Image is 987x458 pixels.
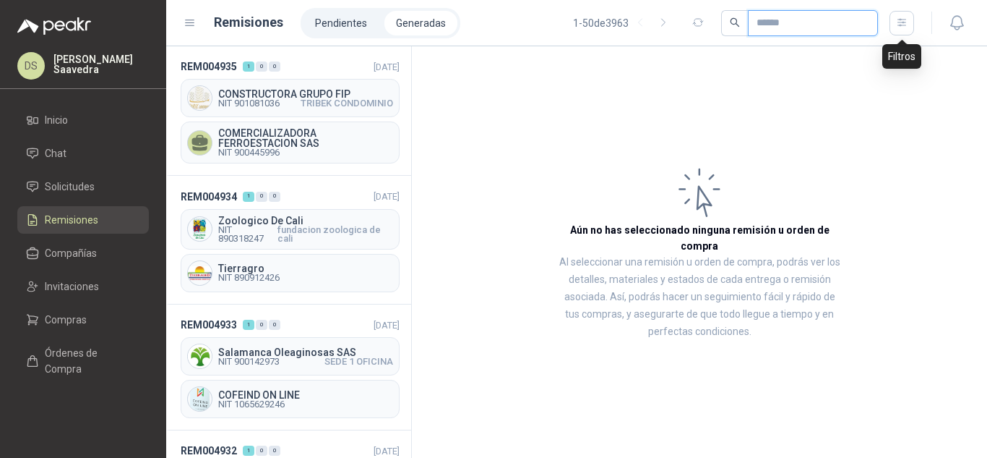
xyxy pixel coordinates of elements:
div: 1 [243,446,254,456]
span: NIT 900142973 [218,357,280,366]
h3: Aún no has seleccionado ninguna remisión u orden de compra [556,222,842,254]
span: Invitaciones [45,279,99,294]
span: [DATE] [374,191,400,202]
a: REM004933100[DATE] Company LogoSalamanca Oleaginosas SASNIT 900142973SEDE 1 OFICINACompany LogoCO... [166,305,411,431]
img: Company Logo [188,261,212,285]
span: SEDE 1 OFICINA [324,357,393,366]
span: Compañías [45,245,97,261]
a: Compras [17,306,149,334]
span: TRIBEK CONDOMINIO [301,99,393,108]
span: Zoologico De Cali [218,216,393,226]
div: DS [17,52,45,80]
span: [DATE] [374,446,400,457]
div: 0 [269,446,280,456]
p: [PERSON_NAME] Saavedra [53,54,149,75]
span: [DATE] [374,320,400,331]
div: 0 [269,62,280,72]
img: Company Logo [188,217,212,241]
span: Salamanca Oleaginosas SAS [218,347,393,357]
a: Invitaciones [17,273,149,300]
h1: Remisiones [214,12,283,33]
a: Órdenes de Compra [17,339,149,383]
span: [DATE] [374,62,400,72]
div: 0 [256,192,267,202]
div: 0 [256,62,267,72]
a: Chat [17,140,149,167]
div: 0 [269,320,280,330]
a: REM004934100[DATE] Company LogoZoologico De CaliNIT 890318247fundacion zoologica de caliCompany L... [166,176,411,304]
div: 1 [243,320,254,330]
span: COMERCIALIZADORA FERROESTACION SAS [218,128,393,148]
span: COFEIND ON LINE [218,390,393,400]
div: 0 [256,320,267,330]
div: 1 [243,192,254,202]
p: Al seleccionar una remisión u orden de compra, podrás ver los detalles, materiales y estados de c... [556,254,842,341]
a: Generadas [384,11,457,35]
span: Órdenes de Compra [45,345,135,377]
span: NIT 900445996 [218,148,393,157]
img: Company Logo [188,387,212,411]
div: 0 [256,446,267,456]
span: search [730,17,740,27]
span: Tierragro [218,263,393,273]
span: CONSTRUCTORA GRUPO FIP [218,89,393,99]
span: fundacion zoologica de cali [277,226,393,243]
span: REM004934 [181,189,237,205]
a: Pendientes [303,11,379,35]
span: NIT 890912426 [218,273,393,282]
div: 1 - 50 de 3963 [573,12,675,35]
span: Remisiones [45,212,98,228]
img: Logo peakr [17,17,91,35]
a: Remisiones [17,206,149,234]
a: Solicitudes [17,173,149,200]
span: NIT 1065629246 [218,400,393,409]
div: 0 [269,192,280,202]
a: Compañías [17,239,149,267]
span: REM004935 [181,59,237,75]
div: Filtros [882,44,921,69]
span: Inicio [45,112,68,128]
img: Company Logo [188,344,212,368]
span: NIT 890318247 [218,226,277,243]
img: Company Logo [188,86,212,110]
span: Compras [45,312,87,328]
div: 1 [243,62,254,72]
a: REM004935100[DATE] Company LogoCONSTRUCTORA GRUPO FIPNIT 901081036TRIBEK CONDOMINIOCOMERCIALIZADO... [166,46,411,176]
span: Chat [45,145,66,161]
span: NIT 901081036 [218,99,280,108]
span: Solicitudes [45,179,95,195]
a: Inicio [17,106,149,134]
span: REM004933 [181,317,237,333]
